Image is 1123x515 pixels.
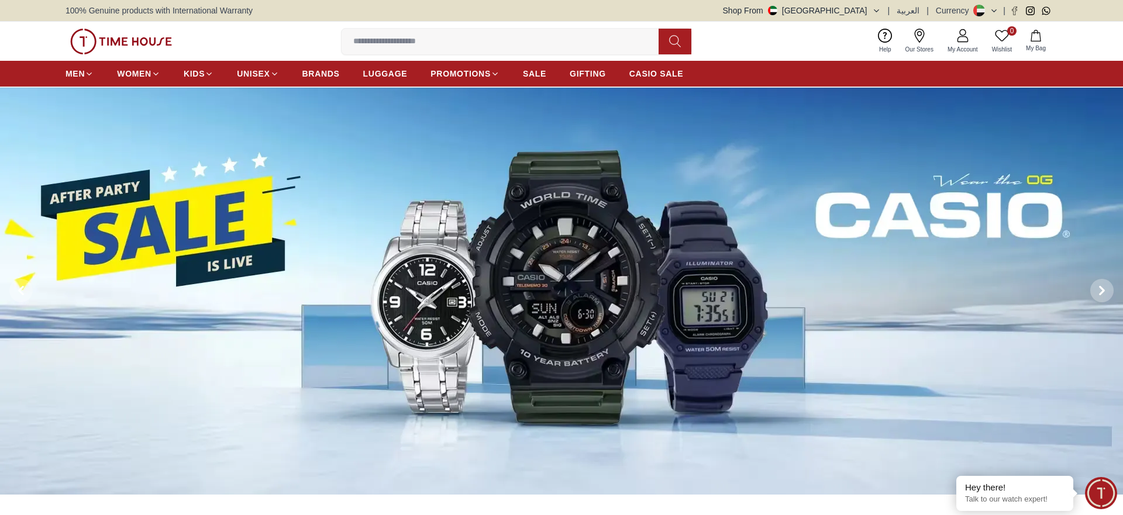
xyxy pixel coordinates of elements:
[768,6,777,15] img: United Arab Emirates
[1085,477,1117,509] div: Chat Widget
[965,495,1065,504] p: Talk to our watch expert!
[66,63,94,84] a: MEN
[117,68,151,80] span: WOMEN
[629,63,684,84] a: CASIO SALE
[936,5,974,16] div: Currency
[926,5,929,16] span: |
[363,68,408,80] span: LUGGAGE
[117,63,160,84] a: WOMEN
[965,482,1065,493] div: Hey there!
[237,63,278,84] a: UNISEX
[1019,27,1053,55] button: My Bag
[302,68,340,80] span: BRANDS
[898,26,941,56] a: Our Stores
[1010,6,1019,15] a: Facebook
[723,5,881,16] button: Shop From[GEOGRAPHIC_DATA]
[302,63,340,84] a: BRANDS
[1003,5,1005,16] span: |
[1042,6,1050,15] a: Whatsapp
[570,68,606,80] span: GIFTING
[901,45,938,54] span: Our Stores
[430,63,500,84] a: PROMOTIONS
[1026,6,1035,15] a: Instagram
[897,5,919,16] button: العربية
[985,26,1019,56] a: 0Wishlist
[1007,26,1017,36] span: 0
[872,26,898,56] a: Help
[570,63,606,84] a: GIFTING
[66,68,85,80] span: MEN
[874,45,896,54] span: Help
[363,63,408,84] a: LUGGAGE
[184,63,213,84] a: KIDS
[987,45,1017,54] span: Wishlist
[943,45,983,54] span: My Account
[237,68,270,80] span: UNISEX
[430,68,491,80] span: PROMOTIONS
[184,68,205,80] span: KIDS
[70,29,172,54] img: ...
[888,5,890,16] span: |
[523,68,546,80] span: SALE
[1021,44,1050,53] span: My Bag
[629,68,684,80] span: CASIO SALE
[523,63,546,84] a: SALE
[66,5,253,16] span: 100% Genuine products with International Warranty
